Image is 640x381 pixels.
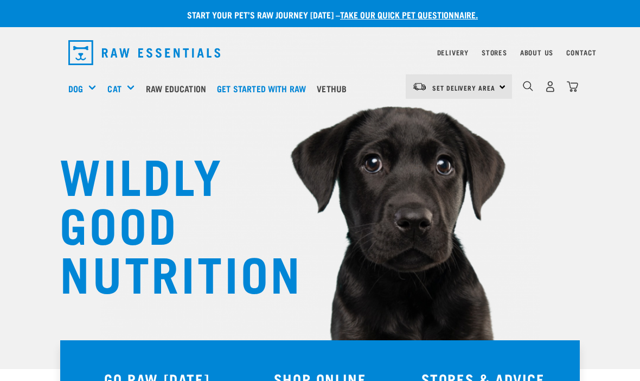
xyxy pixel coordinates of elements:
h1: WILDLY GOOD NUTRITION [60,149,277,296]
img: user.png [545,81,556,92]
span: Set Delivery Area [432,86,495,90]
a: Contact [566,50,597,54]
a: Stores [482,50,507,54]
img: home-icon-1@2x.png [523,81,533,91]
nav: dropdown navigation [60,36,580,69]
a: Cat [107,82,121,95]
img: home-icon@2x.png [567,81,578,92]
img: van-moving.png [412,82,427,92]
a: About Us [520,50,553,54]
a: take our quick pet questionnaire. [340,12,478,17]
a: Dog [68,82,83,95]
img: Raw Essentials Logo [68,40,220,65]
a: Vethub [314,67,355,110]
a: Get started with Raw [214,67,314,110]
a: Delivery [437,50,469,54]
a: Raw Education [143,67,214,110]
